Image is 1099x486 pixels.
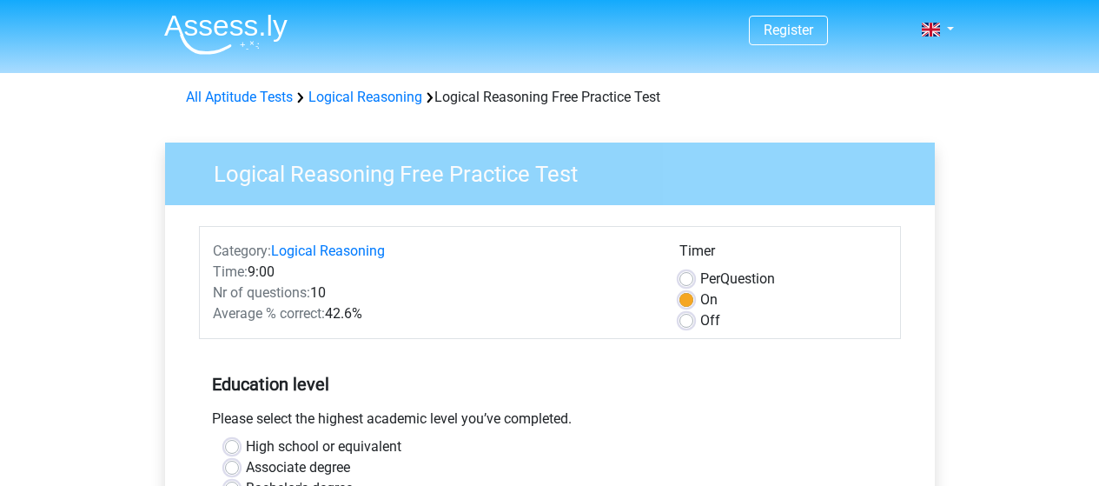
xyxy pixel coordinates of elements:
div: Timer [679,241,887,269]
a: Register [764,22,813,38]
a: Logical Reasoning [308,89,422,105]
label: On [700,290,718,310]
div: 9:00 [200,262,666,283]
div: 10 [200,283,666,303]
a: All Aptitude Tests [186,89,293,105]
span: Time: [213,263,248,280]
span: Per [700,270,720,287]
label: Associate degree [246,457,350,478]
label: High school or equivalent [246,436,401,457]
span: Category: [213,243,271,259]
label: Off [700,310,720,331]
label: Question [700,269,775,290]
div: 42.6% [200,303,666,324]
div: Logical Reasoning Free Practice Test [179,87,921,108]
a: Logical Reasoning [271,243,385,259]
span: Average % correct: [213,305,325,322]
img: Assessly [164,14,288,55]
span: Nr of questions: [213,284,310,301]
div: Please select the highest academic level you’ve completed. [199,409,901,436]
h3: Logical Reasoning Free Practice Test [193,154,922,188]
h5: Education level [212,367,888,402]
